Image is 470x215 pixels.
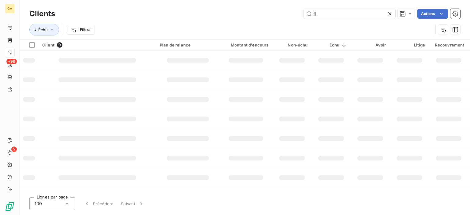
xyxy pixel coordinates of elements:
[11,146,17,152] span: 5
[417,9,448,19] button: Actions
[160,43,216,47] div: Plan de relance
[35,201,42,207] span: 100
[354,43,386,47] div: Avoir
[29,24,59,35] button: Échu
[223,43,269,47] div: Montant d'encours
[29,8,55,19] h3: Clients
[304,9,395,19] input: Rechercher
[394,43,425,47] div: Litige
[67,25,95,35] button: Filtrer
[315,43,347,47] div: Échu
[117,197,148,210] button: Suivant
[449,194,464,209] iframe: Intercom live chat
[80,197,117,210] button: Précédent
[5,202,15,211] img: Logo LeanPay
[433,43,464,47] div: Recouvrement
[5,4,15,13] div: GA
[6,59,17,64] span: +99
[38,27,48,32] span: Échu
[42,43,54,47] span: Client
[57,42,62,48] span: 0
[276,43,308,47] div: Non-échu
